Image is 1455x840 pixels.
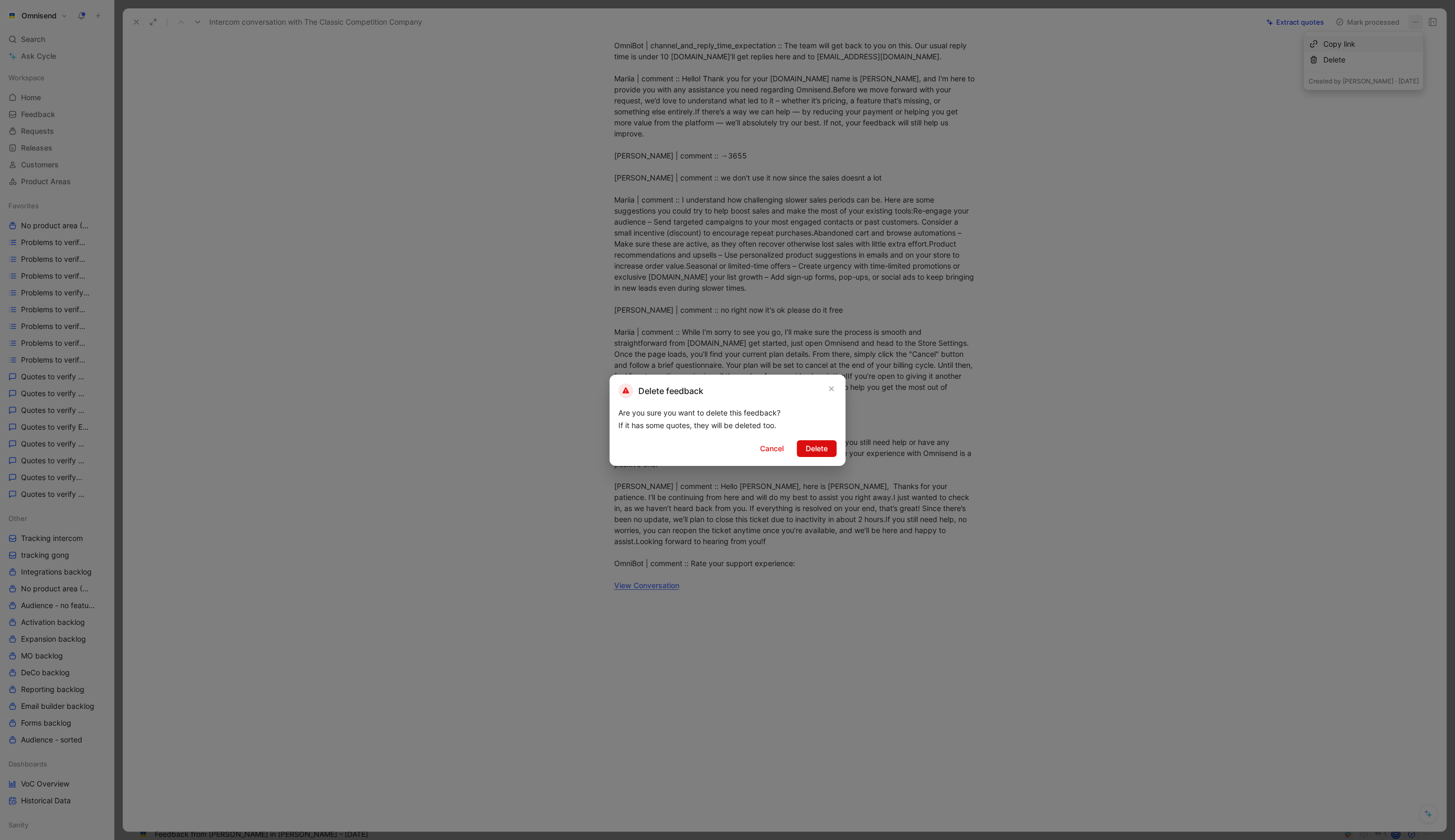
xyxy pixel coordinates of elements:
div: Are you sure you want to delete this feedback? If it has some quotes, they will be deleted too. [618,407,837,432]
span: Delete [806,442,828,455]
button: Delete [797,440,837,457]
h2: Delete feedback [618,384,703,398]
button: Cancel [751,440,793,457]
span: Cancel [760,442,784,455]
